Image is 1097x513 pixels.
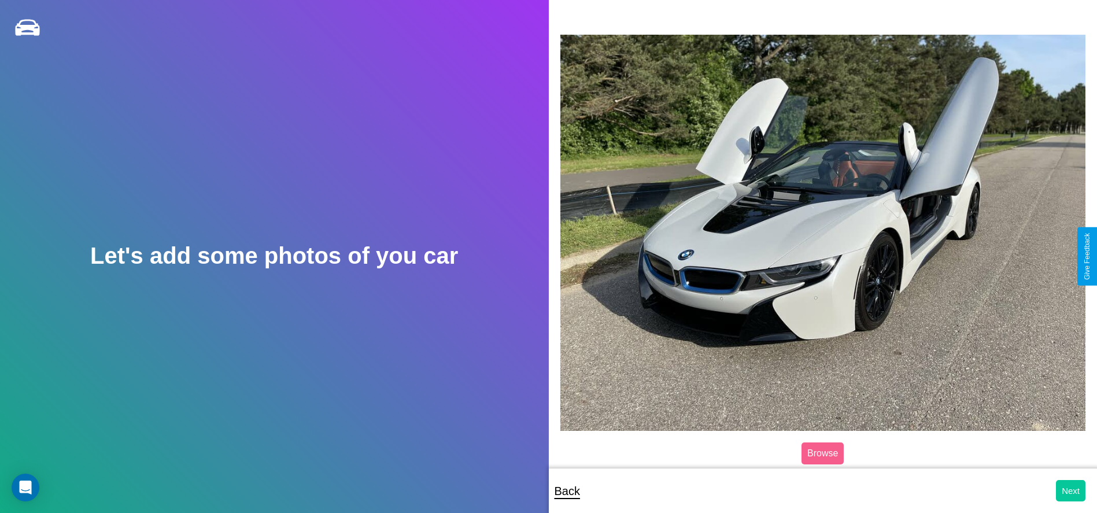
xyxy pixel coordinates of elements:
div: Give Feedback [1083,233,1091,280]
button: Next [1056,480,1085,501]
p: Back [555,481,580,501]
img: posted [560,35,1086,431]
label: Browse [801,442,844,464]
h2: Let's add some photos of you car [90,243,458,269]
div: Open Intercom Messenger [12,474,39,501]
